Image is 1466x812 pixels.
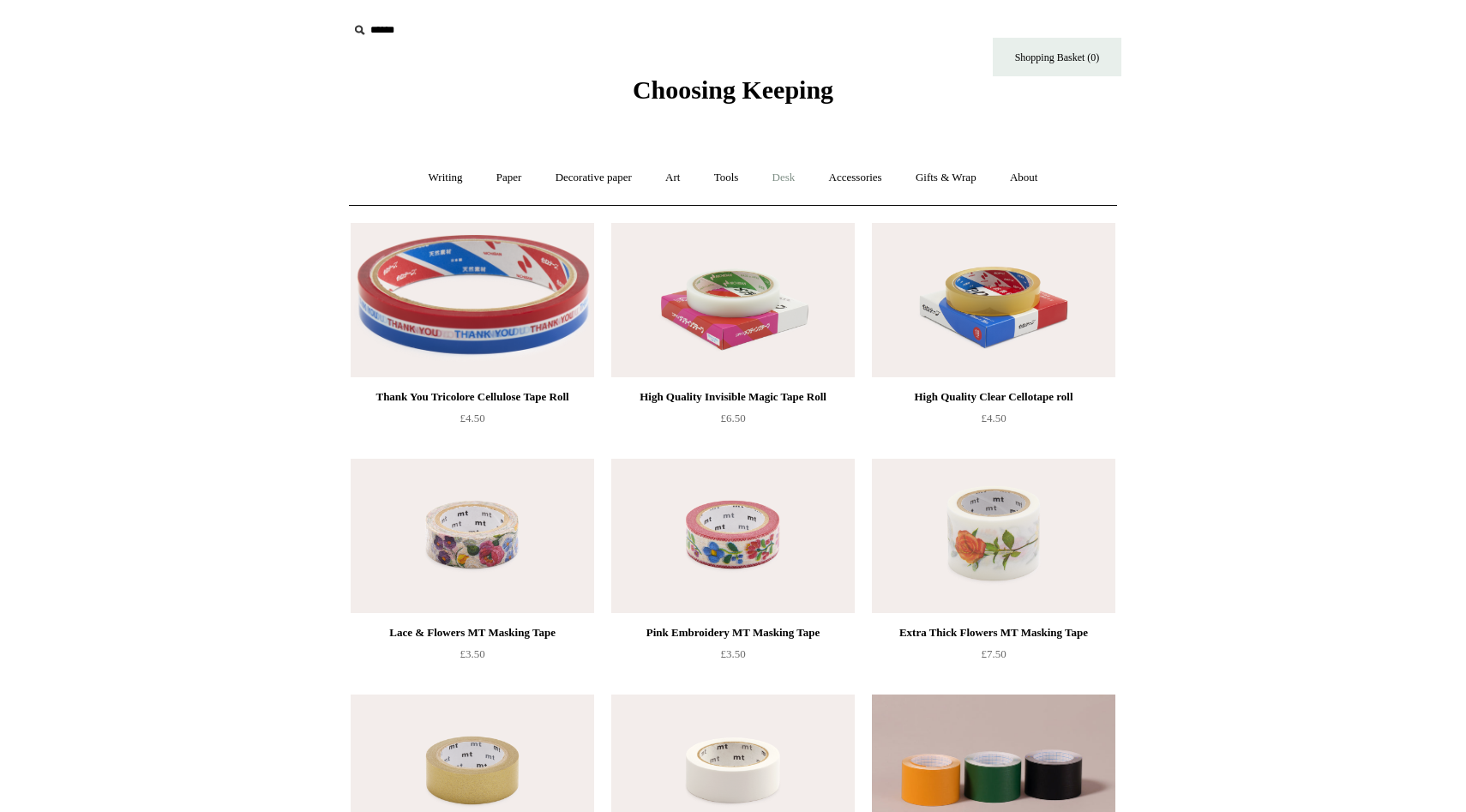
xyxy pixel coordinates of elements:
[611,223,855,377] img: High Quality Invisible Magic Tape Roll
[413,155,478,201] a: Writing
[611,223,855,377] a: High Quality Invisible Magic Tape Roll High Quality Invisible Magic Tape Roll
[981,647,1006,660] span: £7.50
[814,155,898,201] a: Accessories
[616,623,850,643] div: Pink Embroidery MT Masking Tape
[876,623,1111,643] div: Extra Thick Flowers MT Masking Tape
[872,459,1115,613] a: Extra Thick Flowers MT Masking Tape Extra Thick Flowers MT Masking Tape
[994,155,1054,201] a: About
[351,223,594,377] a: Thank You Tricolore Cellulose Tape Roll Thank You Tricolore Cellulose Tape Roll
[872,623,1115,693] a: Extra Thick Flowers MT Masking Tape £7.50
[981,412,1006,424] span: £4.50
[900,155,992,201] a: Gifts & Wrap
[720,647,745,660] span: £3.50
[351,387,594,457] a: Thank You Tricolore Cellulose Tape Roll £4.50
[720,412,745,424] span: £6.50
[650,155,695,201] a: Art
[481,155,538,201] a: Paper
[699,155,754,201] a: Tools
[351,623,594,693] a: Lace & Flowers MT Masking Tape £3.50
[616,387,850,407] div: High Quality Invisible Magic Tape Roll
[351,459,594,613] img: Lace & Flowers MT Masking Tape
[611,459,855,613] a: Pink Embroidery MT Masking Tape Pink Embroidery MT Masking Tape
[460,412,484,424] span: £4.50
[872,387,1115,457] a: High Quality Clear Cellotape roll £4.50
[872,459,1115,613] img: Extra Thick Flowers MT Masking Tape
[351,223,594,377] img: Thank You Tricolore Cellulose Tape Roll
[611,623,855,693] a: Pink Embroidery MT Masking Tape £3.50
[876,387,1111,407] div: High Quality Clear Cellotape roll
[351,459,594,613] a: Lace & Flowers MT Masking Tape Lace & Flowers MT Masking Tape
[872,223,1115,377] img: High Quality Clear Cellotape roll
[872,223,1115,377] a: High Quality Clear Cellotape roll High Quality Clear Cellotape roll
[757,155,811,201] a: Desk
[355,387,590,407] div: Thank You Tricolore Cellulose Tape Roll
[611,459,855,613] img: Pink Embroidery MT Masking Tape
[355,623,590,643] div: Lace & Flowers MT Masking Tape
[540,155,647,201] a: Decorative paper
[633,75,833,104] span: Choosing Keeping
[993,38,1121,76] a: Shopping Basket (0)
[633,89,833,101] a: Choosing Keeping
[611,387,855,457] a: High Quality Invisible Magic Tape Roll £6.50
[460,647,484,660] span: £3.50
